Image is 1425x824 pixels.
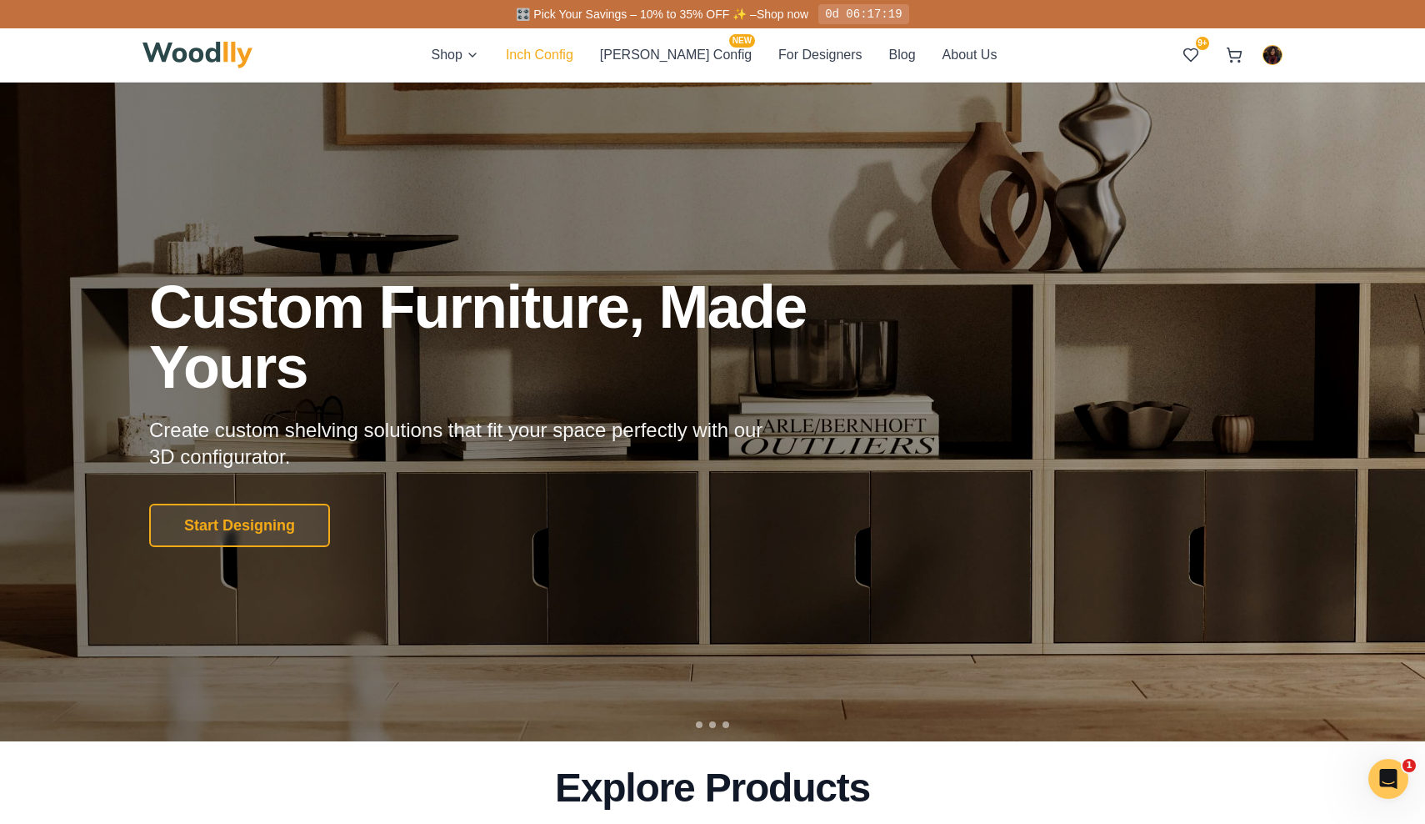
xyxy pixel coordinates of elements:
[149,768,1276,808] h2: Explore Products
[149,277,896,397] h1: Custom Furniture, Made Yours
[516,8,756,21] span: 🎛️ Pick Your Savings – 10% to 35% OFF ✨ –
[757,8,808,21] a: Shop now
[729,34,755,48] span: NEW
[1368,759,1408,799] iframe: Intercom live chat
[818,4,908,24] div: 0d 06:17:19
[1176,40,1206,70] button: 9+
[432,44,479,66] button: Shop
[142,42,252,68] img: Woodlly
[1402,759,1416,772] span: 1
[600,44,752,66] button: [PERSON_NAME] ConfigNEW
[149,417,789,470] p: Create custom shelving solutions that fit your space perfectly with our 3D configurator.
[778,44,862,66] button: For Designers
[506,44,573,66] button: Inch Config
[942,44,997,66] button: About Us
[149,504,330,547] button: Start Designing
[1262,45,1282,65] button: Negin
[1263,46,1282,64] img: Negin
[1196,37,1209,50] span: 9+
[889,44,916,66] button: Blog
